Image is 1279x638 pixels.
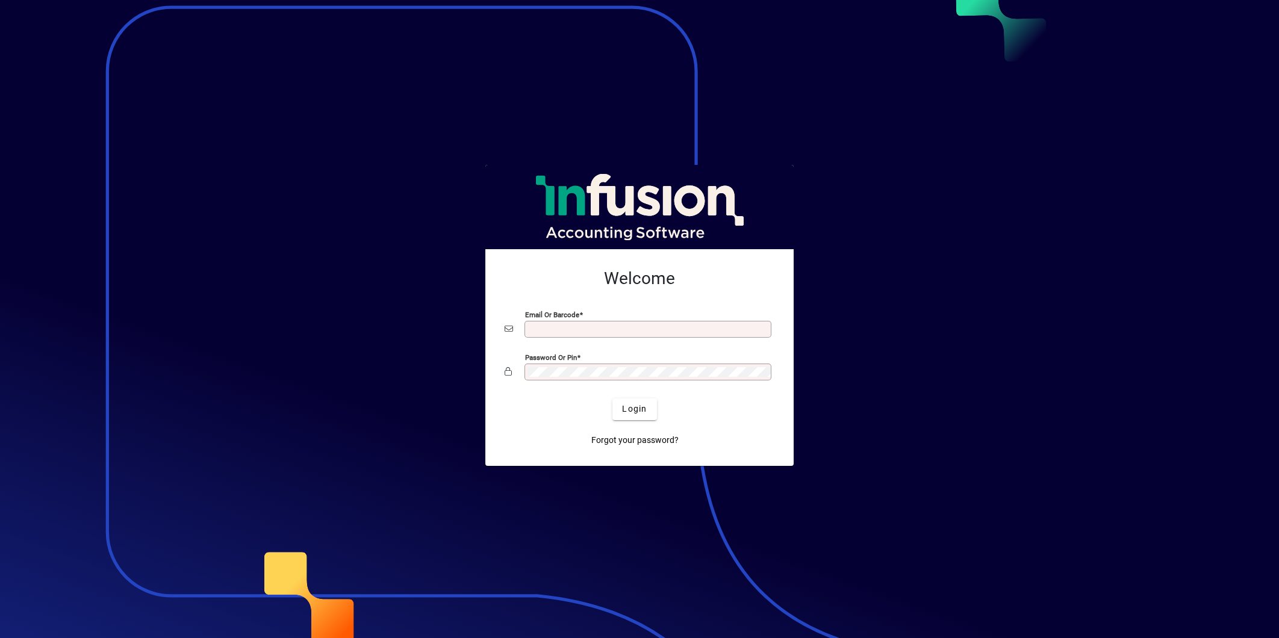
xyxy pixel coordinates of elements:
h2: Welcome [505,268,774,289]
span: Forgot your password? [591,434,679,447]
button: Login [612,398,656,420]
mat-label: Email or Barcode [525,310,579,318]
a: Forgot your password? [587,430,683,451]
span: Login [622,403,647,415]
mat-label: Password or Pin [525,353,577,361]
